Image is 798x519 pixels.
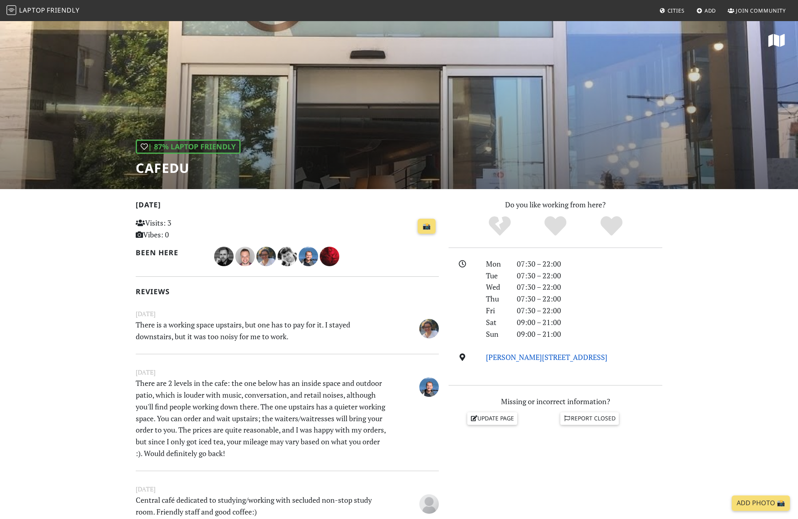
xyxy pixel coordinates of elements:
[481,328,512,340] div: Sun
[419,498,439,508] span: Anonymous
[19,6,46,15] span: Laptop
[7,5,16,15] img: LaptopFriendly
[299,247,318,266] img: 3212-daniel.jpg
[560,412,619,424] a: Report closed
[481,281,512,293] div: Wed
[467,412,518,424] a: Update page
[419,323,439,332] span: Pola Osher
[136,160,241,176] h1: Cafedu
[320,251,339,261] span: Samuel Zachariev
[512,270,667,282] div: 07:30 – 22:00
[419,377,439,397] img: 3212-daniel.jpg
[256,251,278,261] span: Pola Osher
[732,495,790,511] a: Add Photo 📸
[724,3,789,18] a: Join Community
[136,248,204,257] h2: Been here
[7,4,80,18] a: LaptopFriendly LaptopFriendly
[481,317,512,328] div: Sat
[481,293,512,305] div: Thu
[131,484,444,494] small: [DATE]
[136,200,439,212] h2: [DATE]
[136,217,230,241] p: Visits: 3 Vibes: 0
[131,367,444,377] small: [DATE]
[214,251,235,261] span: Kirill Shmidt
[278,247,297,266] img: 2406-vlad.jpg
[131,494,392,518] p: Central café dedicated to studying/working with secluded non-stop study room. Friendly staff and ...
[256,247,276,266] img: 4730-pola.jpg
[472,215,528,237] div: No
[481,258,512,270] div: Mon
[512,281,667,293] div: 07:30 – 22:00
[449,396,662,407] p: Missing or incorrect information?
[668,7,685,14] span: Cities
[419,319,439,338] img: 4730-pola.jpg
[136,140,241,154] div: | 87% Laptop Friendly
[486,352,607,362] a: [PERSON_NAME][STREET_ADDRESS]
[512,258,667,270] div: 07:30 – 22:00
[131,319,392,342] p: There is a working space upstairs, but one has to pay for it. I stayed downstairs, but it was too...
[136,287,439,296] h2: Reviews
[512,305,667,317] div: 07:30 – 22:00
[47,6,79,15] span: Friendly
[235,251,256,261] span: Danilo Aleixo
[214,247,234,266] img: 5151-kirill.jpg
[320,247,339,266] img: 2224-samuel.jpg
[419,494,439,514] img: blank-535327c66bd565773addf3077783bbfce4b00ec00e9fd257753287c682c7fa38.png
[278,251,299,261] span: Vlad Sitalo
[583,215,640,237] div: Definitely!
[693,3,720,18] a: Add
[131,309,444,319] small: [DATE]
[481,270,512,282] div: Tue
[299,251,320,261] span: Daniel K
[419,381,439,391] span: Daniel K
[512,328,667,340] div: 09:00 – 21:00
[705,7,716,14] span: Add
[449,199,662,211] p: Do you like working from here?
[131,377,392,459] p: There are 2 levels in the cafe: the one below has an inside space and outdoor patio, which is lou...
[527,215,583,237] div: Yes
[481,305,512,317] div: Fri
[656,3,688,18] a: Cities
[736,7,786,14] span: Join Community
[235,247,255,266] img: 5096-danilo.jpg
[512,317,667,328] div: 09:00 – 21:00
[512,293,667,305] div: 07:30 – 22:00
[418,219,436,234] a: 📸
